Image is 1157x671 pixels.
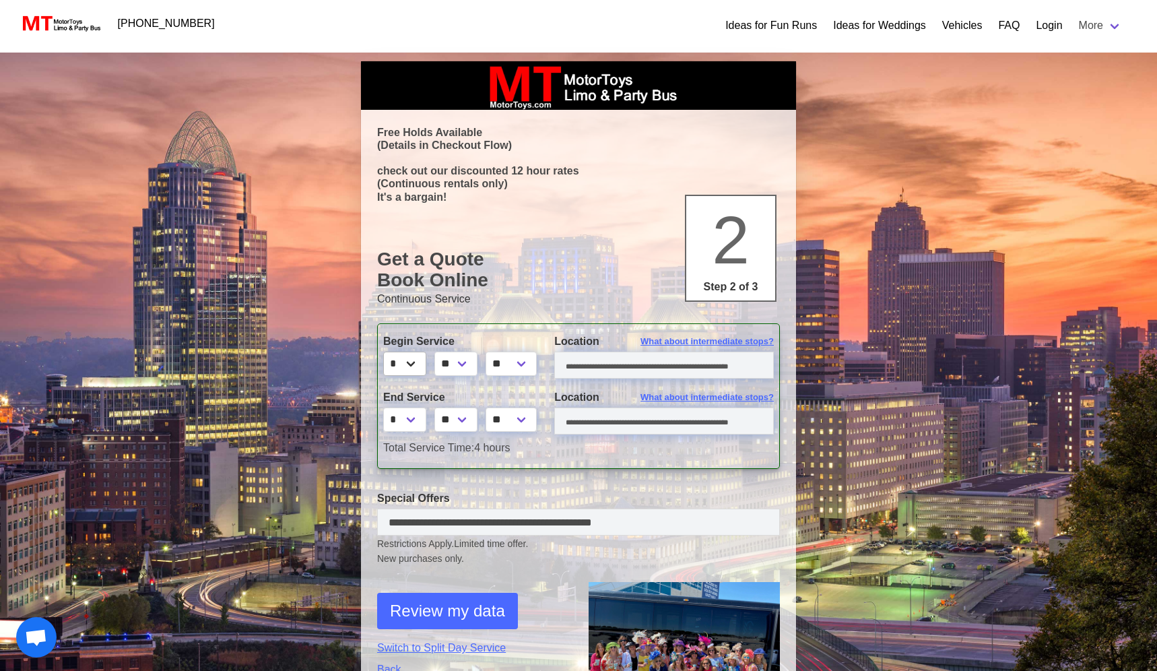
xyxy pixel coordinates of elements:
[377,593,518,629] button: Review my data
[390,599,505,623] span: Review my data
[383,333,534,350] label: Begin Service
[725,18,817,34] a: Ideas for Fun Runs
[377,552,780,566] span: New purchases only.
[692,279,770,295] p: Step 2 of 3
[373,440,784,456] div: 4 hours
[554,335,599,347] span: Location
[377,538,780,566] small: Restrictions Apply.
[1036,18,1062,34] a: Login
[377,291,780,307] p: Continuous Service
[19,14,102,33] img: MotorToys Logo
[454,537,528,551] span: Limited time offer.
[998,18,1020,34] a: FAQ
[640,335,774,348] span: What about intermediate stops?
[377,249,780,291] h1: Get a Quote Book Online
[383,442,474,453] span: Total Service Time:
[377,164,780,177] p: check out our discounted 12 hour rates
[377,126,780,139] p: Free Holds Available
[477,61,680,110] img: box_logo_brand.jpeg
[833,18,926,34] a: Ideas for Weddings
[640,391,774,404] span: What about intermediate stops?
[377,640,568,656] a: Switch to Split Day Service
[383,389,534,406] label: End Service
[377,177,780,190] p: (Continuous rentals only)
[377,191,780,203] p: It's a bargain!
[16,617,57,658] div: Open chat
[554,391,599,403] span: Location
[377,490,780,507] label: Special Offers
[1071,12,1130,39] a: More
[110,10,223,37] a: [PHONE_NUMBER]
[712,202,750,278] span: 2
[377,139,780,152] p: (Details in Checkout Flow)
[942,18,983,34] a: Vehicles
